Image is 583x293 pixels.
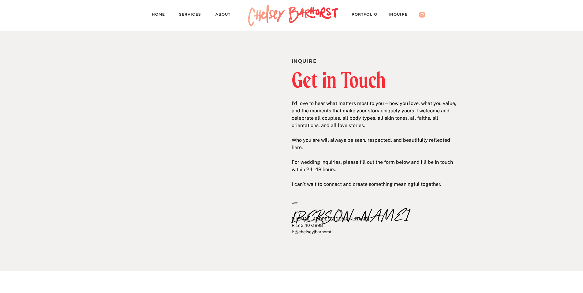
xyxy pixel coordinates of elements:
h2: Get in Touch [292,69,455,91]
p: –[PERSON_NAME] [291,194,345,208]
a: Inquire [389,11,414,20]
p: E: [EMAIL_ADDRESS][DOMAIN_NAME] P: 513.407.1898 I: @chelseyjbarhorst [292,216,453,243]
a: Home [152,11,170,20]
a: PORTFOLIO [352,11,383,20]
h1: Inquire [292,57,422,63]
a: About [215,11,237,20]
p: I’d love to hear what matters most to you—how you love, what you value, and the moments that make... [292,100,457,171]
a: Services [179,11,207,20]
